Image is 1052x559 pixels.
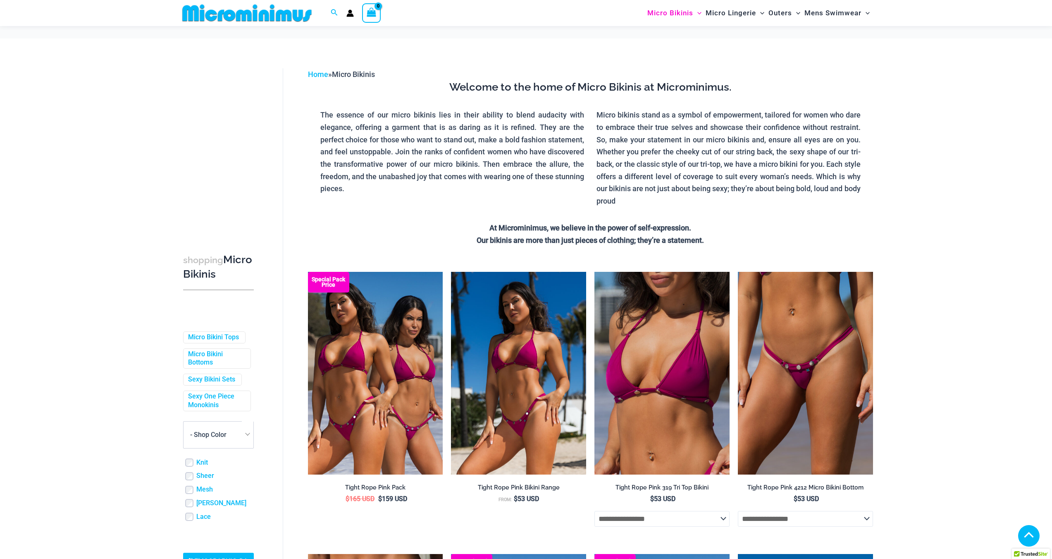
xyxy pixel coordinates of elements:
[514,495,539,503] bdi: 53 USD
[499,497,512,502] span: From:
[693,2,701,24] span: Menu Toggle
[188,392,244,410] a: Sexy One Piece Monokinis
[346,10,354,17] a: Account icon link
[594,272,730,475] a: Tight Rope Pink 319 Top 01Tight Rope Pink 319 Top 4228 Thong 06Tight Rope Pink 319 Top 4228 Thong 06
[738,272,873,475] a: Tight Rope Pink 319 4212 Micro 01Tight Rope Pink 319 4212 Micro 02Tight Rope Pink 319 4212 Micro 02
[738,272,873,475] img: Tight Rope Pink 319 4212 Micro 01
[861,2,870,24] span: Menu Toggle
[451,272,586,475] img: Tight Rope Pink 319 Top 4228 Thong 05
[451,484,586,492] h2: Tight Rope Pink Bikini Range
[802,2,872,24] a: Mens SwimwearMenu ToggleMenu Toggle
[196,485,213,494] a: Mesh
[183,255,223,265] span: shopping
[477,236,704,245] strong: Our bikinis are more than just pieces of clothing; they’re a statement.
[594,484,730,494] a: Tight Rope Pink 319 Tri Top Bikini
[738,484,873,494] a: Tight Rope Pink 4212 Micro Bikini Bottom
[594,484,730,492] h2: Tight Rope Pink 319 Tri Top Bikini
[378,495,407,503] bdi: 159 USD
[650,495,654,503] span: $
[184,422,253,448] span: - Shop Color
[346,495,349,503] span: $
[378,495,382,503] span: $
[308,484,443,492] h2: Tight Rope Pink Pack
[308,70,328,79] a: Home
[645,2,704,24] a: Micro BikinisMenu ToggleMenu Toggle
[647,2,693,24] span: Micro Bikinis
[196,513,211,521] a: Lace
[179,4,315,22] img: MM SHOP LOGO FLAT
[308,272,443,475] a: Collection Pack F Collection Pack B (3)Collection Pack B (3)
[451,272,586,475] a: Tight Rope Pink 319 Top 4228 Thong 05Tight Rope Pink 319 Top 4228 Thong 06Tight Rope Pink 319 Top...
[650,495,675,503] bdi: 53 USD
[196,472,214,480] a: Sheer
[489,223,691,232] strong: At Microminimus, we believe in the power of self-expression.
[188,350,244,367] a: Micro Bikini Bottoms
[794,495,797,503] span: $
[314,80,867,94] h3: Welcome to the home of Micro Bikinis at Microminimus.
[196,499,246,508] a: [PERSON_NAME]
[766,2,802,24] a: OutersMenu ToggleMenu Toggle
[346,495,375,503] bdi: 165 USD
[190,431,227,439] span: - Shop Color
[320,109,584,195] p: The essence of our micro bikinis lies in their ability to blend audacity with elegance, offering ...
[706,2,756,24] span: Micro Lingerie
[362,3,381,22] a: View Shopping Cart, empty
[644,1,873,25] nav: Site Navigation
[738,484,873,492] h2: Tight Rope Pink 4212 Micro Bikini Bottom
[514,495,518,503] span: $
[768,2,792,24] span: Outers
[188,333,239,342] a: Micro Bikini Tops
[308,70,375,79] span: »
[704,2,766,24] a: Micro LingerieMenu ToggleMenu Toggle
[308,277,349,288] b: Special Pack Price
[332,70,375,79] span: Micro Bikinis
[308,272,443,475] img: Collection Pack F
[308,484,443,494] a: Tight Rope Pink Pack
[756,2,764,24] span: Menu Toggle
[594,272,730,475] img: Tight Rope Pink 319 Top 01
[794,495,819,503] bdi: 53 USD
[183,421,254,449] span: - Shop Color
[451,484,586,494] a: Tight Rope Pink Bikini Range
[596,109,861,207] p: Micro bikinis stand as a symbol of empowerment, tailored for women who dare to embrace their true...
[804,2,861,24] span: Mens Swimwear
[183,62,258,227] iframe: TrustedSite Certified
[792,2,800,24] span: Menu Toggle
[183,253,254,281] h3: Micro Bikinis
[196,458,208,467] a: Knit
[331,8,338,18] a: Search icon link
[188,375,235,384] a: Sexy Bikini Sets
